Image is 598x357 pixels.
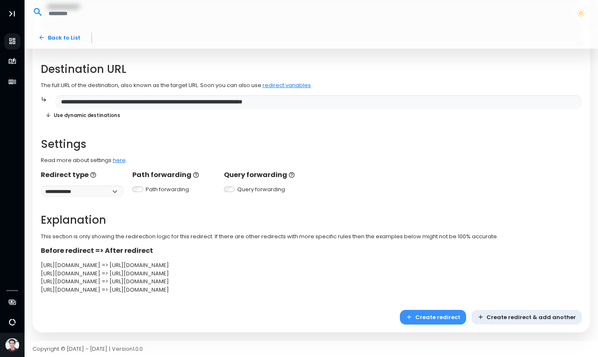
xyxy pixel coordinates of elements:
[41,261,582,270] div: [URL][DOMAIN_NAME] => [URL][DOMAIN_NAME]
[224,170,308,180] p: Query forwarding
[41,156,582,165] p: Read more about settings .
[146,185,189,194] label: Path forwarding
[41,277,582,286] div: [URL][DOMAIN_NAME] => [URL][DOMAIN_NAME]
[471,310,582,325] button: Create redirect & add another
[41,232,582,241] p: This section is only showing the redirection logic for this redirect. If there are other redirect...
[132,170,216,180] p: Path forwarding
[41,109,125,121] button: Use dynamic destinations
[263,81,311,89] a: redirect variables
[41,63,582,76] h2: Destination URL
[41,286,582,294] div: [URL][DOMAIN_NAME] => [URL][DOMAIN_NAME]
[41,170,124,180] p: Redirect type
[4,6,20,22] button: Toggle Aside
[41,138,582,151] h2: Settings
[113,156,126,164] a: here
[41,270,582,278] div: [URL][DOMAIN_NAME] => [URL][DOMAIN_NAME]
[41,81,582,90] p: The full URL of the destination, also known as the target URL. Soon you can also use .
[5,338,19,352] img: Avatar
[32,30,86,45] a: Back to List
[41,214,582,227] h2: Explanation
[41,246,582,256] p: Before redirect => After redirect
[400,310,466,325] button: Create redirect
[32,345,143,353] span: Copyright © [DATE] - [DATE] | Version 1.0.0
[237,185,285,194] label: Query forwarding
